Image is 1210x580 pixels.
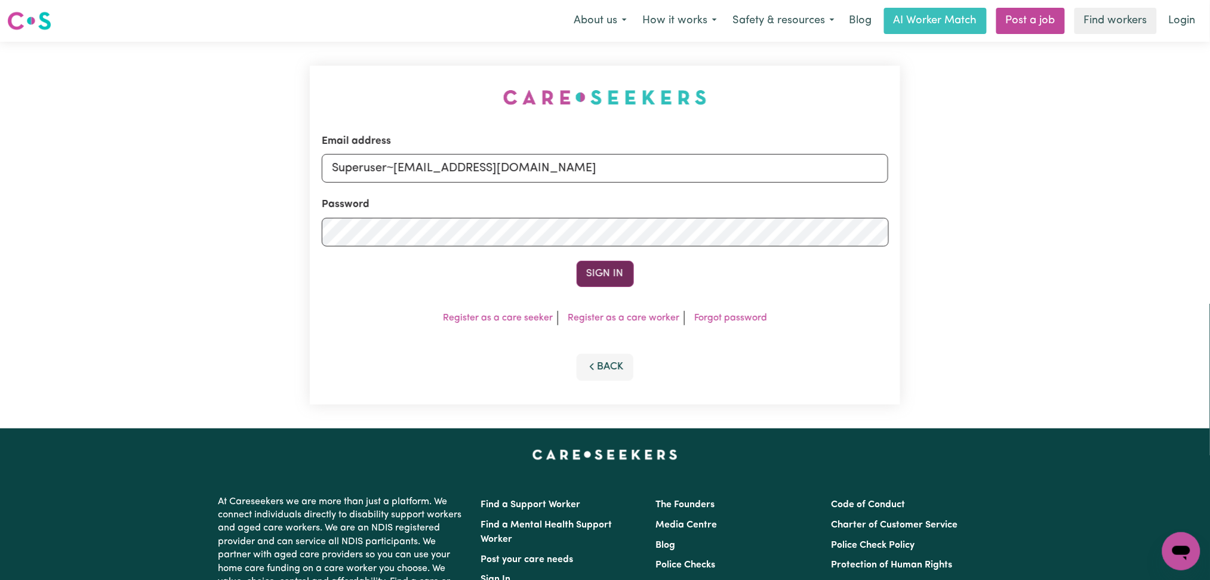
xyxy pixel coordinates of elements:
button: Back [577,354,634,380]
img: Careseekers logo [7,10,51,32]
a: Post your care needs [481,555,574,564]
a: Code of Conduct [831,500,905,510]
a: Police Checks [656,560,716,570]
a: Find workers [1074,8,1157,34]
a: Register as a care worker [568,313,679,323]
a: AI Worker Match [884,8,987,34]
a: Forgot password [694,313,767,323]
a: Post a job [996,8,1065,34]
a: Careseekers logo [7,7,51,35]
a: Find a Support Worker [481,500,581,510]
a: Register as a care seeker [443,313,553,323]
a: Police Check Policy [831,541,915,550]
button: Sign In [577,261,634,287]
a: Charter of Customer Service [831,520,957,530]
label: Email address [322,134,391,149]
a: Login [1162,8,1203,34]
iframe: Button to launch messaging window [1162,532,1200,570]
a: Blog [656,541,676,550]
a: Media Centre [656,520,718,530]
a: Careseekers home page [532,450,678,459]
a: Protection of Human Rights [831,560,952,570]
a: Find a Mental Health Support Worker [481,520,612,544]
button: Safety & resources [725,8,842,33]
button: About us [566,8,635,33]
button: How it works [635,8,725,33]
a: Blog [842,8,879,34]
input: Email address [322,154,889,183]
label: Password [322,197,370,212]
a: The Founders [656,500,715,510]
